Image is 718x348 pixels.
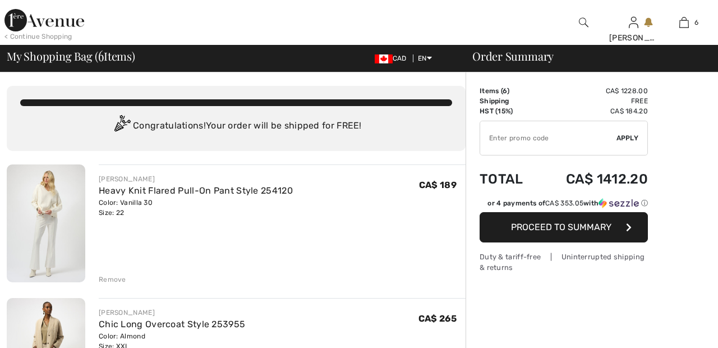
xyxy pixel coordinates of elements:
span: Proceed to Summary [511,222,611,232]
img: Congratulation2.svg [111,115,133,138]
span: 6 [98,48,104,62]
div: or 4 payments of with [487,198,648,208]
img: Sezzle [599,198,639,208]
button: Proceed to Summary [480,212,648,242]
div: Duty & tariff-free | Uninterrupted shipping & returns [480,251,648,273]
span: Apply [616,133,639,143]
span: CA$ 353.05 [545,199,583,207]
span: My Shopping Bag ( Items) [7,51,135,62]
div: Remove [99,274,126,285]
div: [PERSON_NAME] [99,174,293,184]
img: Canadian Dollar [375,54,393,63]
span: CA$ 189 [419,180,457,190]
img: My Info [629,16,638,29]
a: Sign In [629,17,638,28]
input: Promo code [480,121,616,155]
span: CA$ 265 [418,313,457,324]
div: or 4 payments ofCA$ 353.05withSezzle Click to learn more about Sezzle [480,198,648,212]
div: < Continue Shopping [4,31,72,42]
div: [PERSON_NAME] [609,32,659,44]
td: CA$ 184.20 [538,106,648,116]
div: [PERSON_NAME] [99,308,245,318]
td: CA$ 1412.20 [538,160,648,198]
a: Heavy Knit Flared Pull-On Pant Style 254120 [99,185,293,196]
span: CAD [375,54,411,62]
img: My Bag [679,16,689,29]
img: 1ère Avenue [4,9,84,31]
div: Congratulations! Your order will be shipped for FREE! [20,115,452,138]
span: 6 [694,17,698,28]
span: 6 [503,87,507,95]
img: Heavy Knit Flared Pull-On Pant Style 254120 [7,164,85,282]
span: EN [418,54,432,62]
div: Order Summary [459,51,711,62]
td: Total [480,160,538,198]
a: 6 [659,16,708,29]
div: Color: Vanilla 30 Size: 22 [99,198,293,218]
img: search the website [579,16,588,29]
td: HST (15%) [480,106,538,116]
td: Shipping [480,96,538,106]
td: CA$ 1228.00 [538,86,648,96]
td: Free [538,96,648,106]
td: Items ( ) [480,86,538,96]
a: Chic Long Overcoat Style 253955 [99,319,245,329]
